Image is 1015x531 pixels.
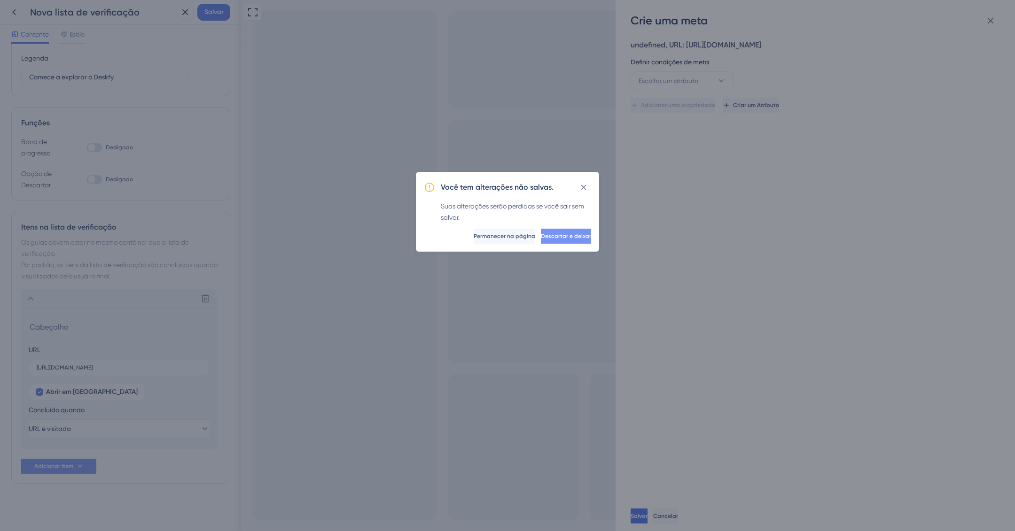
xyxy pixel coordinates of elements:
div: Abra a lista de verificação de primeiros passos [724,468,765,484]
font: Suas alterações serão perdidas se você sair sem salvar. [441,202,584,221]
font: Descartar e deixar [541,233,591,239]
font: Começar [732,472,757,480]
font: Você tem alterações não salvas. [441,183,554,192]
font: Permanecer na página [474,233,535,239]
font: Prévia ao vivo [721,452,757,458]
